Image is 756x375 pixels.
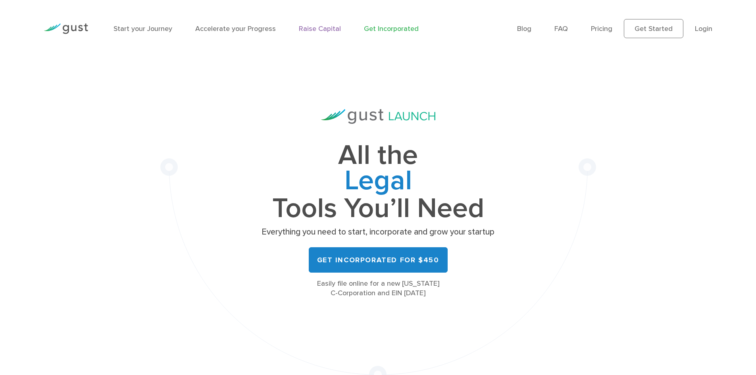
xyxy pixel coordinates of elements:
div: Easily file online for a new [US_STATE] C-Corporation and EIN [DATE] [259,279,497,298]
a: Get Incorporated [364,25,419,33]
img: Gust Launch Logo [321,109,435,124]
a: Start your Journey [113,25,172,33]
a: Blog [517,25,531,33]
span: Legal [259,168,497,196]
a: Login [695,25,712,33]
a: Raise Capital [299,25,341,33]
img: Gust Logo [44,23,88,34]
a: Get Started [624,19,683,38]
h1: All the Tools You’ll Need [259,143,497,221]
a: FAQ [554,25,568,33]
p: Everything you need to start, incorporate and grow your startup [259,227,497,238]
a: Accelerate your Progress [195,25,276,33]
a: Get Incorporated for $450 [309,247,448,273]
a: Pricing [591,25,612,33]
